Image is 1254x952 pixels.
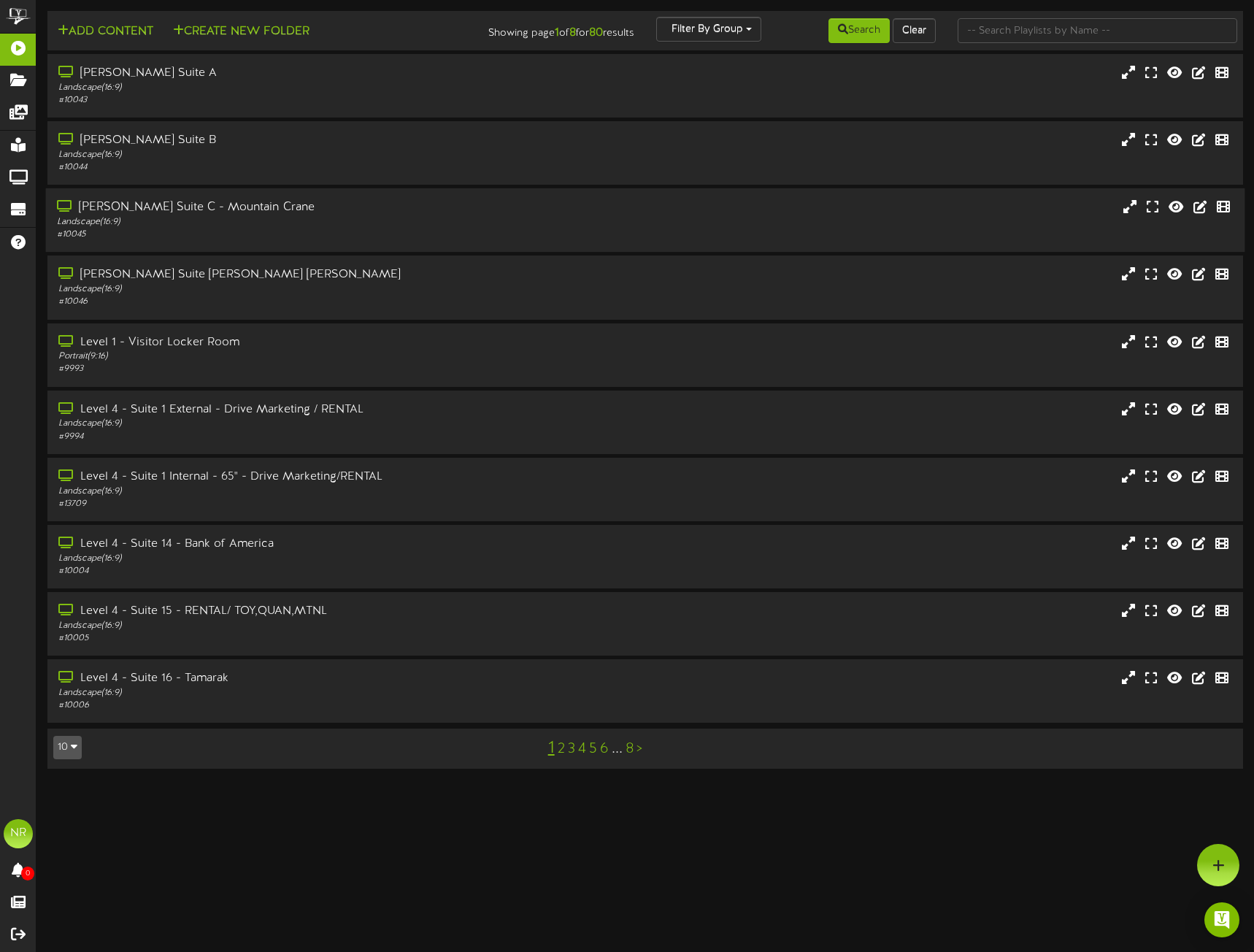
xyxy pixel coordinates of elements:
[58,670,535,687] div: Level 4 - Suite 16 - Tamarak
[58,161,535,174] div: # 10044
[53,736,82,759] button: 10
[58,699,535,712] div: # 10006
[53,23,158,41] button: Add Content
[568,741,575,757] a: 3
[169,23,314,41] button: Create New Folder
[893,18,936,43] button: Clear
[589,26,603,39] strong: 80
[58,149,535,161] div: Landscape ( 16:9 )
[58,402,535,418] div: Level 4 - Suite 1 External - Drive Marketing / RENTAL
[58,94,535,107] div: # 10043
[58,266,535,283] div: [PERSON_NAME] Suite [PERSON_NAME] [PERSON_NAME]
[958,18,1237,43] input: -- Search Playlists by Name --
[578,741,586,757] a: 4
[58,431,535,443] div: # 9994
[57,216,534,229] div: Landscape ( 16:9 )
[58,418,535,430] div: Landscape ( 16:9 )
[58,553,535,565] div: Landscape ( 16:9 )
[58,350,535,363] div: Portrait ( 9:16 )
[555,26,559,39] strong: 1
[58,536,535,553] div: Level 4 - Suite 14 - Bank of America
[58,565,535,577] div: # 10004
[612,741,623,757] a: ...
[626,741,634,757] a: 8
[58,65,535,82] div: [PERSON_NAME] Suite A
[58,687,535,699] div: Landscape ( 16:9 )
[58,632,535,645] div: # 10005
[636,741,642,757] a: >
[58,485,535,498] div: Landscape ( 16:9 )
[57,199,534,216] div: [PERSON_NAME] Suite C - Mountain Crane
[58,283,535,296] div: Landscape ( 16:9 )
[58,82,535,94] div: Landscape ( 16:9 )
[4,819,33,848] div: NR
[445,17,645,42] div: Showing page of for results
[58,498,535,510] div: # 13709
[58,334,535,351] div: Level 1 - Visitor Locker Room
[589,741,597,757] a: 5
[58,603,535,620] div: Level 4 - Suite 15 - RENTAL/ TOY,QUAN,MTNL
[558,741,565,757] a: 2
[569,26,576,39] strong: 8
[21,867,34,880] span: 0
[58,363,535,375] div: # 9993
[548,739,555,758] a: 1
[57,229,534,241] div: # 10045
[58,469,535,485] div: Level 4 - Suite 1 Internal - 65" - Drive Marketing/RENTAL
[58,132,535,149] div: [PERSON_NAME] Suite B
[58,620,535,632] div: Landscape ( 16:9 )
[828,18,890,43] button: Search
[656,17,761,42] button: Filter By Group
[600,741,609,757] a: 6
[1204,902,1239,937] div: Open Intercom Messenger
[58,296,535,308] div: # 10046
